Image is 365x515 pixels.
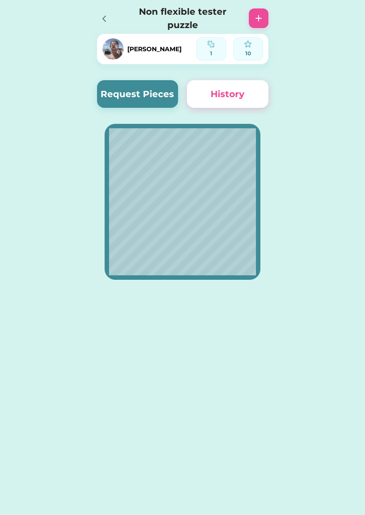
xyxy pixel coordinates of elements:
[207,41,215,48] img: programming-module-puzzle-1--code-puzzle-module-programming-plugin-piece.svg
[126,5,240,32] h4: Non flexible tester puzzle
[187,80,268,108] button: History
[253,13,264,24] img: add%201.svg
[127,45,182,54] div: [PERSON_NAME]
[199,49,223,57] div: 1
[102,38,124,60] img: https%3A%2F%2F1dfc823d71cc564f25c7cc035732a2d8.cdn.bubble.io%2Ff1755547656088x628364064179760500%...
[236,49,260,57] div: 10
[244,41,251,48] img: interface-favorite-star--reward-rating-rate-social-star-media-favorite-like-stars.svg
[97,80,178,108] button: Request Pieces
